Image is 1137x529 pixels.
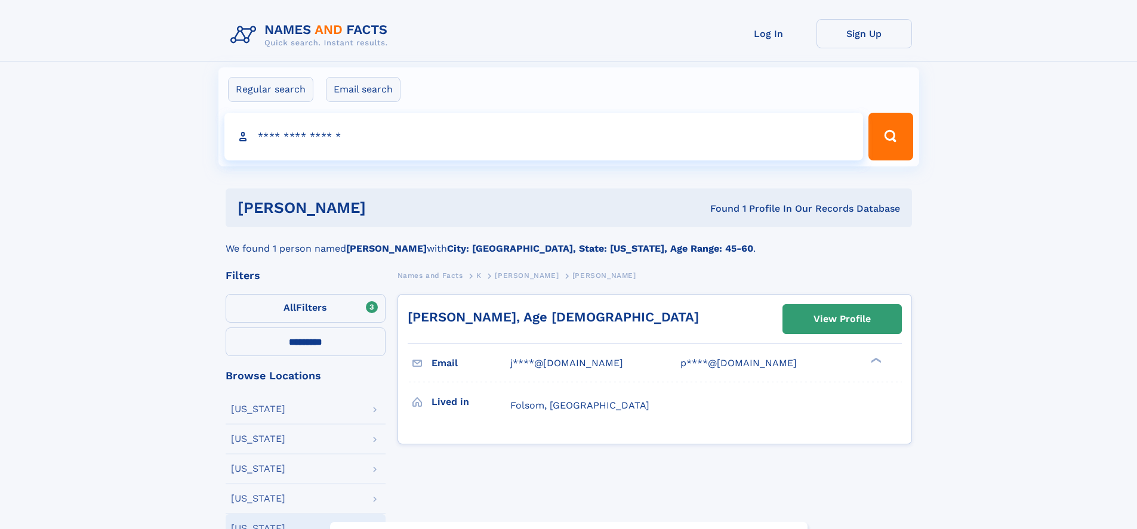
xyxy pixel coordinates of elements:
[346,243,427,254] b: [PERSON_NAME]
[495,268,559,283] a: [PERSON_NAME]
[284,302,296,313] span: All
[783,305,901,333] a: View Profile
[226,294,386,323] label: Filters
[510,400,649,411] span: Folsom, [GEOGRAPHIC_DATA]
[447,243,753,254] b: City: [GEOGRAPHIC_DATA], State: [US_STATE], Age Range: 45-60
[572,271,636,280] span: [PERSON_NAME]
[231,434,285,444] div: [US_STATE]
[408,310,699,324] a: [PERSON_NAME], Age [DEMOGRAPHIC_DATA]
[224,113,864,160] input: search input
[538,202,900,215] div: Found 1 Profile In Our Records Database
[868,113,913,160] button: Search Button
[238,200,538,215] h1: [PERSON_NAME]
[326,77,400,102] label: Email search
[432,353,510,373] h3: Email
[231,404,285,414] div: [US_STATE]
[226,227,912,256] div: We found 1 person named with .
[868,357,882,364] div: ❯
[226,19,398,51] img: Logo Names and Facts
[228,77,313,102] label: Regular search
[476,268,482,283] a: K
[231,464,285,474] div: [US_STATE]
[226,270,386,281] div: Filters
[721,19,816,48] a: Log In
[432,392,510,412] h3: Lived in
[398,268,463,283] a: Names and Facts
[476,271,482,280] span: K
[226,370,386,381] div: Browse Locations
[814,305,871,333] div: View Profile
[495,271,559,280] span: [PERSON_NAME]
[231,494,285,503] div: [US_STATE]
[816,19,912,48] a: Sign Up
